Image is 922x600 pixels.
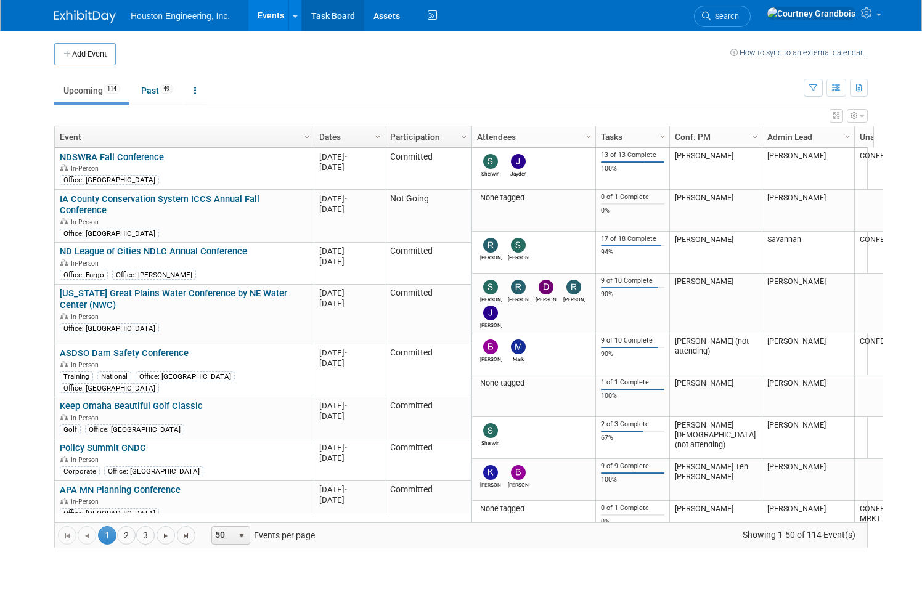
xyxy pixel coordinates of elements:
div: Office: [GEOGRAPHIC_DATA] [104,466,203,476]
div: Office: [GEOGRAPHIC_DATA] [85,424,184,434]
span: - [345,194,347,203]
div: Sara Mechtenberg [480,294,502,302]
div: 100% [601,476,665,484]
td: [PERSON_NAME] [762,190,854,232]
span: - [345,485,347,494]
span: 49 [160,84,173,94]
td: Committed [385,344,471,397]
td: [PERSON_NAME] Ten [PERSON_NAME] [669,459,762,501]
div: [DATE] [319,256,379,267]
span: In-Person [71,164,102,172]
td: Savannah [762,232,854,274]
div: Office: [GEOGRAPHIC_DATA] [136,371,235,381]
a: IA County Conservation System ICCS Annual Fall Conference [60,193,259,216]
a: Tasks [601,126,661,147]
div: Office: [GEOGRAPHIC_DATA] [60,383,159,393]
div: None tagged [477,504,591,514]
img: Jayden Pegors [511,154,526,169]
span: - [345,348,347,357]
a: Search [694,6,751,27]
span: Go to the previous page [82,531,92,541]
img: Courtney Grandbois [767,7,856,20]
a: ND League of Cities NDLC Annual Conference [60,246,247,257]
a: How to sync to an external calendar... [730,48,868,57]
span: In-Person [71,456,102,464]
div: 17 of 18 Complete [601,235,665,243]
img: randy engelstad [483,238,498,253]
span: - [345,152,347,161]
div: Jayden Pegors [508,169,529,177]
div: Office: [PERSON_NAME] [112,270,196,280]
a: Go to the first page [58,526,76,545]
td: [PERSON_NAME] [669,190,762,232]
img: Sherwin Wanner [483,423,498,438]
a: NDSWRA Fall Conference [60,152,164,163]
div: 9 of 9 Complete [601,462,665,471]
div: Sherwin Wanner [480,438,502,446]
span: 50 [212,527,233,544]
a: ASDSO Dam Safety Conference [60,347,189,359]
div: Golf [60,424,81,434]
div: Office: [GEOGRAPHIC_DATA] [60,508,159,518]
a: Column Settings [372,126,385,145]
a: Go to the next page [157,526,175,545]
span: Column Settings [750,132,760,142]
div: 100% [601,392,665,400]
span: - [345,401,347,410]
div: [DATE] [319,347,379,358]
div: [DATE] [319,193,379,204]
div: National [97,371,131,381]
img: Rachel Olm [511,280,526,294]
a: Column Settings [656,126,670,145]
img: In-Person Event [60,218,68,224]
td: [PERSON_NAME] [669,274,762,333]
img: SHAWN SOEHREN [511,238,526,253]
td: Committed [385,439,471,481]
div: Kyle Ten Napel [480,480,502,488]
td: [PERSON_NAME] [762,148,854,190]
td: [PERSON_NAME] [762,459,854,501]
div: Corporate [60,466,100,476]
div: Training [60,371,93,381]
span: 114 [104,84,120,94]
div: Office: [GEOGRAPHIC_DATA] [60,323,159,333]
td: [PERSON_NAME] [669,148,762,190]
div: 100% [601,164,665,173]
td: [PERSON_NAME] [762,274,854,333]
a: Column Settings [582,126,596,145]
div: Office: [GEOGRAPHIC_DATA] [60,229,159,238]
td: [PERSON_NAME] [669,232,762,274]
td: Committed [385,397,471,439]
span: Column Settings [658,132,667,142]
div: [DATE] [319,358,379,368]
td: [PERSON_NAME] [669,375,762,417]
a: Policy Summit GNDC [60,442,146,453]
div: [DATE] [319,152,379,162]
img: Sara Mechtenberg [483,280,498,294]
div: Ryan Winkel [563,294,585,302]
td: Committed [385,285,471,344]
div: Brett Gunderson [508,480,529,488]
td: Committed [385,481,471,523]
div: [DATE] [319,162,379,172]
div: 90% [601,290,665,299]
td: Not Going [385,190,471,243]
a: APA MN Planning Conference [60,484,181,495]
div: [DATE] [319,298,379,309]
span: Column Settings [459,132,469,142]
span: Go to the next page [161,531,171,541]
td: [PERSON_NAME] (not attending) [669,333,762,375]
img: Jared Hemphill [483,306,498,320]
span: Search [711,12,739,21]
div: 94% [601,248,665,257]
img: In-Person Event [60,498,68,504]
div: Bret Zimmerman [480,354,502,362]
div: 0 of 1 Complete [601,193,665,201]
div: [DATE] [319,288,379,298]
img: Ryan Winkel [566,280,581,294]
img: ExhibitDay [54,10,116,23]
span: In-Person [71,498,102,506]
span: Column Settings [373,132,383,142]
td: [PERSON_NAME] [669,501,762,543]
a: Admin Lead [767,126,846,147]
